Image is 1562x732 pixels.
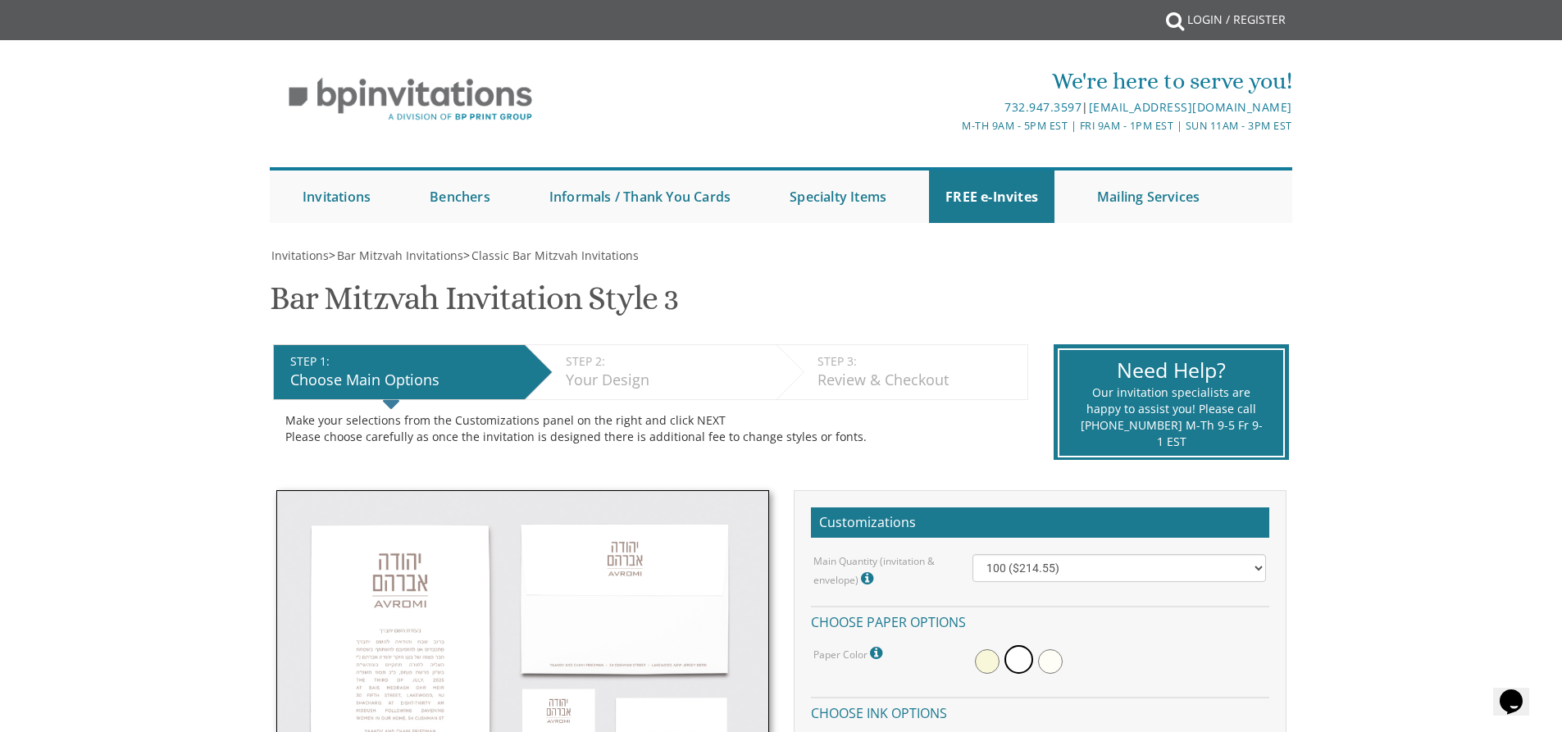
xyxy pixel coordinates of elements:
span: Invitations [271,248,329,263]
div: STEP 1: [290,353,517,370]
a: [EMAIL_ADDRESS][DOMAIN_NAME] [1089,99,1292,115]
h4: Choose paper options [811,606,1269,634]
h1: Bar Mitzvah Invitation Style 3 [270,280,678,329]
div: STEP 3: [817,353,1019,370]
iframe: chat widget [1493,666,1546,716]
a: 732.947.3597 [1004,99,1082,115]
div: Review & Checkout [817,370,1019,391]
div: Our invitation specialists are happy to assist you! Please call [PHONE_NUMBER] M-Th 9-5 Fr 9-1 EST [1080,384,1263,450]
label: Main Quantity (invitation & envelope) [813,554,948,589]
span: Bar Mitzvah Invitations [337,248,463,263]
div: Choose Main Options [290,370,517,391]
a: Mailing Services [1081,170,1216,223]
a: Specialty Items [773,170,903,223]
a: Bar Mitzvah Invitations [335,248,463,263]
span: > [463,248,639,263]
img: BP Invitation Loft [270,66,551,134]
div: | [612,98,1292,117]
div: STEP 2: [566,353,768,370]
a: Invitations [270,248,329,263]
a: Informals / Thank You Cards [533,170,747,223]
label: Paper Color [813,643,886,664]
a: Classic Bar Mitzvah Invitations [470,248,639,263]
div: We're here to serve you! [612,65,1292,98]
span: Classic Bar Mitzvah Invitations [471,248,639,263]
div: Make your selections from the Customizations panel on the right and click NEXT Please choose care... [285,412,1016,445]
h4: Choose ink options [811,697,1269,725]
h2: Customizations [811,507,1269,539]
div: Your Design [566,370,768,391]
a: FREE e-Invites [929,170,1054,223]
a: Invitations [286,170,387,223]
div: M-Th 9am - 5pm EST | Fri 9am - 1pm EST | Sun 11am - 3pm EST [612,117,1292,134]
a: Benchers [413,170,507,223]
div: Need Help? [1080,356,1263,385]
span: > [329,248,463,263]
